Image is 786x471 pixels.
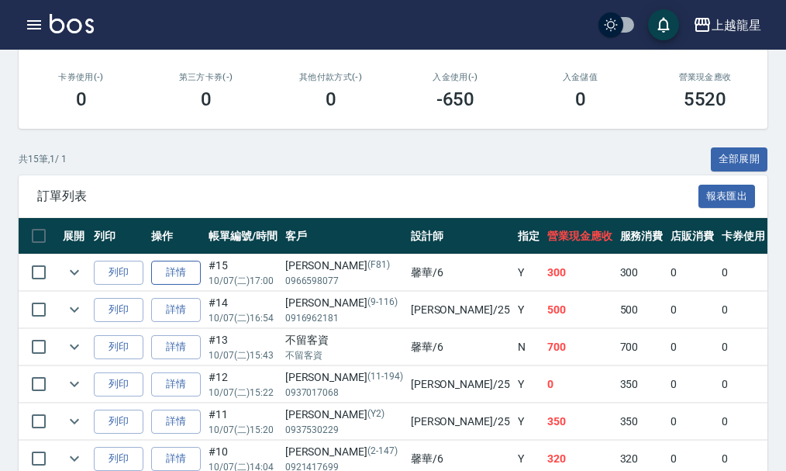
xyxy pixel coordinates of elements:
p: 0937530229 [285,423,403,437]
td: #12 [205,366,281,403]
td: 0 [543,366,616,403]
td: 0 [667,329,718,365]
td: Y [514,292,543,328]
td: 0 [667,255,718,291]
td: Y [514,403,543,440]
button: expand row [63,335,86,358]
td: 500 [543,292,616,328]
p: 不留客資 [285,348,403,362]
td: #11 [205,403,281,440]
button: 列印 [94,298,143,322]
td: Y [514,366,543,403]
td: 馨華 /6 [407,329,514,365]
p: 0966598077 [285,274,403,288]
div: 不留客資 [285,332,403,348]
button: expand row [63,298,86,321]
td: 700 [543,329,616,365]
p: (9-116) [367,295,398,311]
th: 服務消費 [616,218,667,255]
td: 500 [616,292,667,328]
th: 列印 [90,218,147,255]
p: (F81) [367,258,390,274]
button: 全部展開 [711,147,768,171]
h3: 5520 [684,88,727,110]
button: 列印 [94,372,143,397]
td: Y [514,255,543,291]
td: 350 [616,366,667,403]
td: #13 [205,329,281,365]
button: expand row [63,261,86,284]
button: 報表匯出 [698,185,756,209]
h2: 營業現金應收 [661,72,749,82]
h3: 0 [575,88,586,110]
p: 10/07 (二) 15:20 [209,423,278,437]
td: [PERSON_NAME] /25 [407,292,514,328]
div: [PERSON_NAME] [285,444,403,460]
td: N [514,329,543,365]
th: 指定 [514,218,543,255]
td: 300 [616,255,667,291]
h3: 0 [201,88,212,110]
a: 詳情 [151,447,201,471]
button: 列印 [94,447,143,471]
th: 帳單編號/時間 [205,218,281,255]
td: #15 [205,255,281,291]
td: 0 [667,366,718,403]
button: 列印 [94,335,143,359]
th: 展開 [59,218,90,255]
p: (2-147) [367,444,398,460]
td: [PERSON_NAME] /25 [407,403,514,440]
h2: 卡券使用(-) [37,72,125,82]
h3: -650 [436,88,475,110]
div: [PERSON_NAME] [285,369,403,386]
div: 上越龍星 [712,16,761,35]
span: 訂單列表 [37,189,698,204]
img: Logo [50,14,94,33]
td: 0 [667,403,718,440]
a: 詳情 [151,261,201,285]
h3: 0 [76,88,87,110]
th: 店販消費 [667,218,718,255]
button: expand row [63,372,86,396]
p: 10/07 (二) 15:22 [209,386,278,400]
p: 10/07 (二) 17:00 [209,274,278,288]
p: 10/07 (二) 16:54 [209,311,278,325]
td: 馨華 /6 [407,255,514,291]
p: 0937017068 [285,386,403,400]
p: (Y2) [367,407,384,423]
a: 詳情 [151,335,201,359]
p: (11-194) [367,369,403,386]
p: 共 15 筆, 1 / 1 [19,152,67,166]
h2: 第三方卡券(-) [162,72,250,82]
button: 列印 [94,261,143,285]
h3: 0 [326,88,336,110]
td: 300 [543,255,616,291]
div: [PERSON_NAME] [285,258,403,274]
a: 詳情 [151,372,201,397]
button: expand row [63,410,86,433]
th: 設計師 [407,218,514,255]
a: 報表匯出 [698,188,756,203]
p: 10/07 (二) 15:43 [209,348,278,362]
p: 0916962181 [285,311,403,325]
div: [PERSON_NAME] [285,295,403,311]
div: [PERSON_NAME] [285,407,403,423]
h2: 入金使用(-) [412,72,499,82]
td: #14 [205,292,281,328]
td: 350 [543,403,616,440]
button: 列印 [94,410,143,434]
th: 營業現金應收 [543,218,616,255]
a: 詳情 [151,298,201,322]
button: save [648,9,679,40]
th: 客戶 [281,218,407,255]
td: 0 [667,292,718,328]
h2: 入金儲值 [536,72,624,82]
a: 詳情 [151,410,201,434]
td: 350 [616,403,667,440]
h2: 其他付款方式(-) [287,72,374,82]
td: [PERSON_NAME] /25 [407,366,514,403]
button: 上越龍星 [687,9,767,41]
td: 700 [616,329,667,365]
th: 操作 [147,218,205,255]
button: expand row [63,447,86,470]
